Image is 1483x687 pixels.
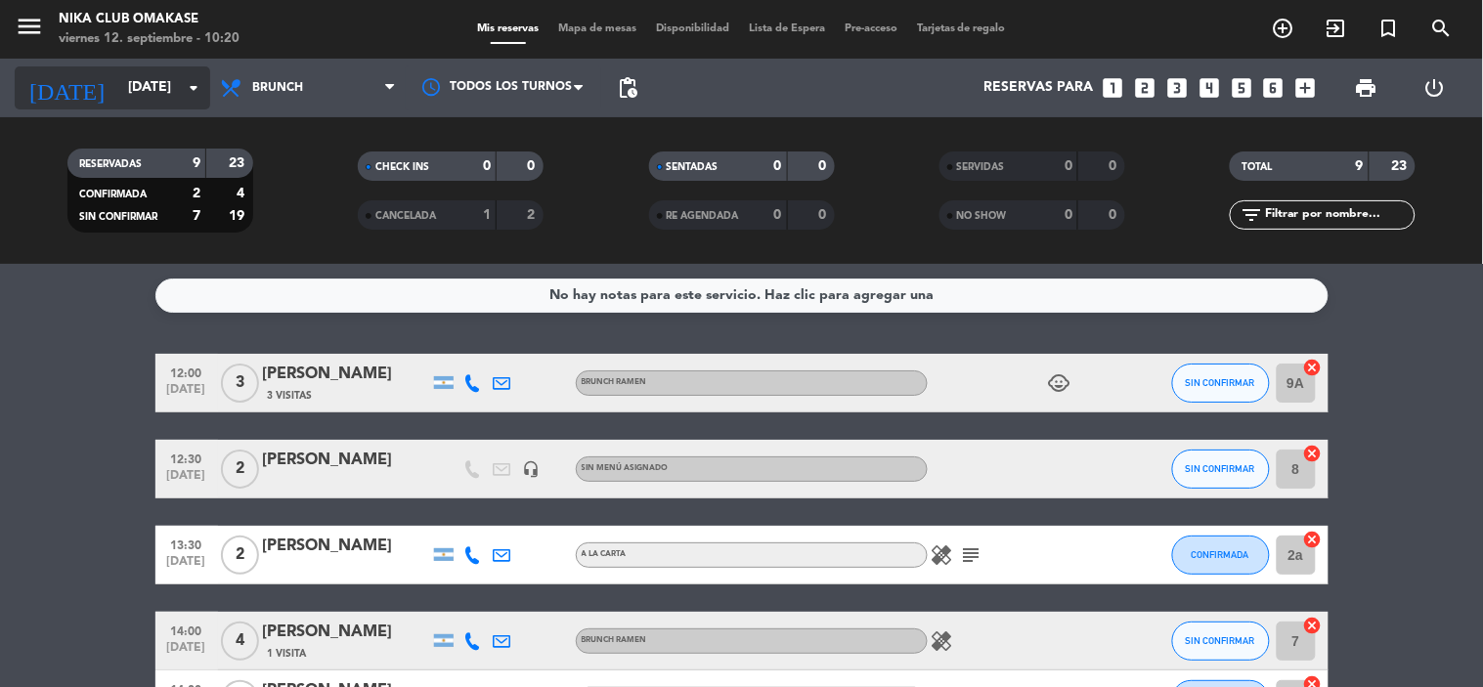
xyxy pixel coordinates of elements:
span: print [1355,76,1378,100]
span: SERVIDAS [957,162,1005,172]
span: RESERVADAS [79,159,142,169]
i: healing [931,543,954,567]
i: exit_to_app [1325,17,1348,40]
strong: 2 [193,187,200,200]
span: Mapa de mesas [548,23,646,34]
i: filter_list [1240,203,1263,227]
span: Lista de Espera [739,23,835,34]
button: SIN CONFIRMAR [1172,622,1270,661]
strong: 0 [1109,208,1120,222]
strong: 0 [483,159,491,173]
i: turned_in_not [1377,17,1401,40]
span: 2 [221,536,259,575]
span: 13:30 [162,533,211,555]
span: Reservas para [983,80,1093,96]
span: 3 [221,364,259,403]
div: [PERSON_NAME] [263,448,429,473]
i: looks_6 [1261,75,1287,101]
div: [PERSON_NAME] [263,362,429,387]
strong: 0 [818,159,830,173]
strong: 2 [528,208,540,222]
span: SENTADAS [667,162,719,172]
strong: 23 [1392,159,1412,173]
i: headset_mic [523,460,541,478]
span: SIN CONFIRMAR [1186,377,1255,388]
span: [DATE] [162,469,211,492]
div: LOG OUT [1401,59,1468,117]
span: BRUNCH RAMEN [582,636,647,644]
strong: 0 [528,159,540,173]
span: Pre-acceso [835,23,907,34]
strong: 4 [237,187,248,200]
i: arrow_drop_down [182,76,205,100]
span: RE AGENDADA [667,211,739,221]
button: menu [15,12,44,48]
span: CANCELADA [375,211,436,221]
span: TOTAL [1242,162,1272,172]
div: Nika Club Omakase [59,10,240,29]
span: BRUNCH RAMEN [582,378,647,386]
span: Tarjetas de regalo [907,23,1016,34]
strong: 1 [483,208,491,222]
i: looks_3 [1164,75,1190,101]
span: [DATE] [162,383,211,406]
span: [DATE] [162,555,211,578]
strong: 19 [229,209,248,223]
span: [DATE] [162,641,211,664]
span: SIN CONFIRMAR [1186,463,1255,474]
i: child_care [1048,371,1071,395]
span: SIN CONFIRMAR [79,212,157,222]
div: No hay notas para este servicio. Haz clic para agregar una [549,284,934,307]
strong: 0 [818,208,830,222]
i: looks_4 [1197,75,1222,101]
strong: 0 [1109,159,1120,173]
i: menu [15,12,44,41]
span: pending_actions [616,76,639,100]
button: SIN CONFIRMAR [1172,450,1270,489]
div: [PERSON_NAME] [263,534,429,559]
span: Mis reservas [467,23,548,34]
span: 4 [221,622,259,661]
span: 1 Visita [268,646,307,662]
i: cancel [1303,444,1323,463]
i: looks_two [1132,75,1157,101]
strong: 0 [774,159,782,173]
span: 3 Visitas [268,388,313,404]
i: power_settings_new [1422,76,1446,100]
span: Sin menú asignado [582,464,669,472]
div: viernes 12. septiembre - 10:20 [59,29,240,49]
strong: 7 [193,209,200,223]
i: cancel [1303,530,1323,549]
strong: 9 [193,156,200,170]
strong: 0 [1065,208,1072,222]
button: CONFIRMADA [1172,536,1270,575]
i: cancel [1303,358,1323,377]
span: SIN CONFIRMAR [1186,635,1255,646]
input: Filtrar por nombre... [1263,204,1415,226]
i: subject [960,543,983,567]
i: add_circle_outline [1272,17,1295,40]
span: Disponibilidad [646,23,739,34]
button: SIN CONFIRMAR [1172,364,1270,403]
span: A La Carta [582,550,627,558]
strong: 0 [1065,159,1072,173]
i: [DATE] [15,66,118,109]
span: Brunch [252,81,303,95]
span: 14:00 [162,619,211,641]
span: 12:00 [162,361,211,383]
span: CONFIRMADA [1192,549,1249,560]
span: 2 [221,450,259,489]
span: CONFIRMADA [79,190,147,199]
i: looks_one [1100,75,1125,101]
span: NO SHOW [957,211,1007,221]
i: healing [931,629,954,653]
i: cancel [1303,616,1323,635]
strong: 23 [229,156,248,170]
i: add_box [1293,75,1319,101]
i: looks_5 [1229,75,1254,101]
i: search [1430,17,1454,40]
span: 12:30 [162,447,211,469]
div: [PERSON_NAME] [263,620,429,645]
strong: 0 [774,208,782,222]
strong: 9 [1356,159,1364,173]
